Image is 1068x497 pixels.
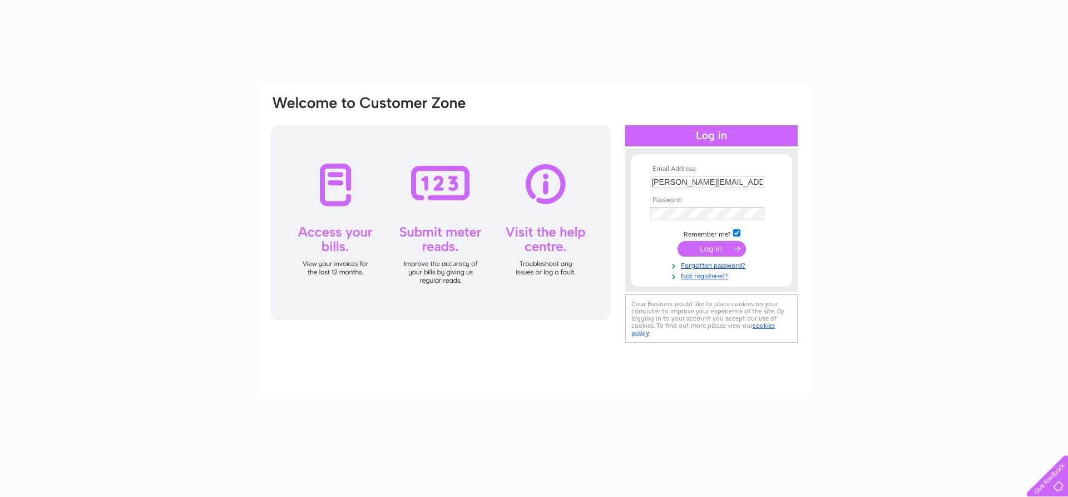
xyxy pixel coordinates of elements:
[650,259,776,270] a: Forgotten password?
[647,165,776,173] th: Email Address:
[647,228,776,239] td: Remember me?
[678,241,746,257] input: Submit
[650,270,776,281] a: Not registered?
[625,294,798,343] div: Clear Business would like to place cookies on your computer to improve your experience of the sit...
[647,196,776,204] th: Password:
[631,322,775,337] a: cookies policy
